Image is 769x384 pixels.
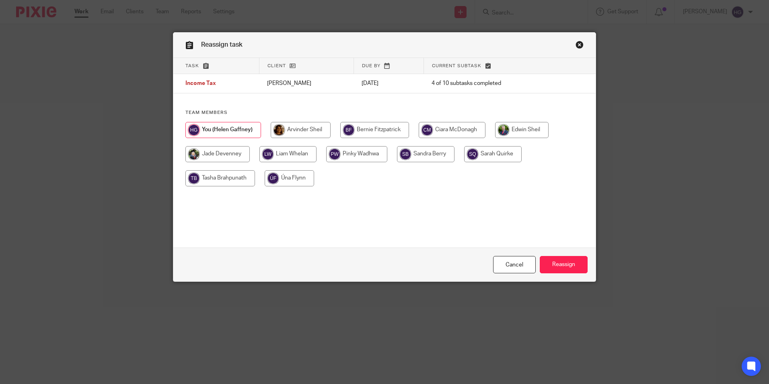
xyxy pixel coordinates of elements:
a: Close this dialog window [493,256,536,273]
a: Close this dialog window [576,41,584,52]
p: [PERSON_NAME] [267,79,345,87]
span: Task [185,64,199,68]
td: 4 of 10 subtasks completed [424,74,558,93]
span: Due by [362,64,380,68]
span: Client [267,64,286,68]
span: Income Tax [185,81,216,87]
h4: Team members [185,109,584,116]
span: Reassign task [201,41,243,48]
span: Current subtask [432,64,481,68]
input: Reassign [540,256,588,273]
p: [DATE] [362,79,415,87]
